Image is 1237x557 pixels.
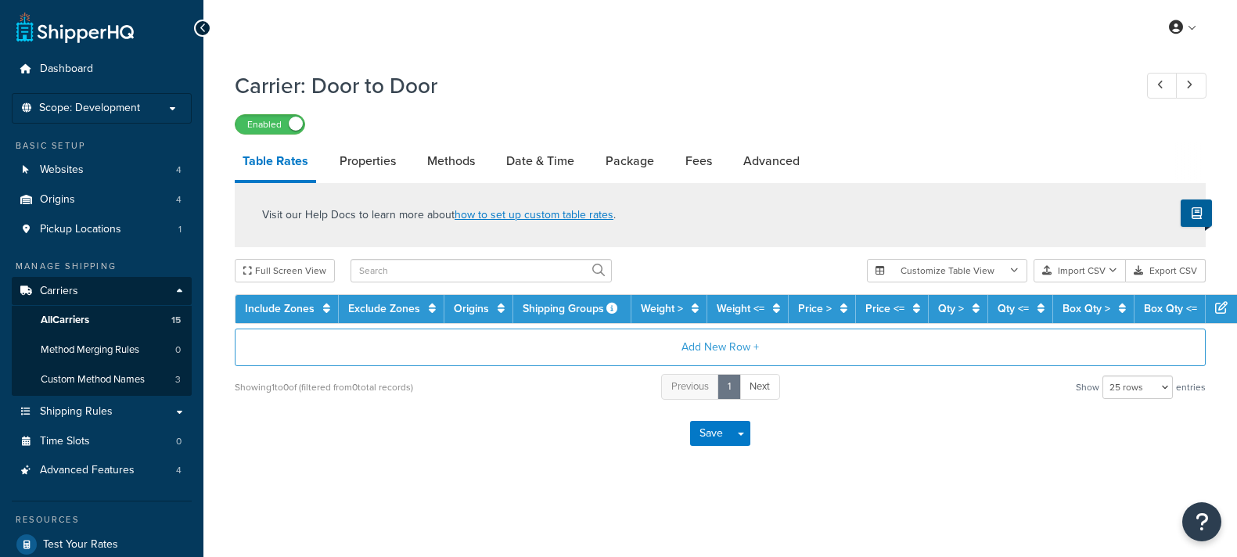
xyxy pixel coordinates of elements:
[178,223,182,236] span: 1
[176,164,182,177] span: 4
[678,142,720,180] a: Fees
[12,513,192,526] div: Resources
[12,336,192,365] li: Method Merging Rules
[40,193,75,207] span: Origins
[12,260,192,273] div: Manage Shipping
[12,156,192,185] a: Websites4
[235,142,316,183] a: Table Rates
[12,456,192,485] a: Advanced Features4
[12,277,192,396] li: Carriers
[351,259,612,282] input: Search
[348,300,420,317] a: Exclude Zones
[12,336,192,365] a: Method Merging Rules0
[235,70,1118,101] h1: Carrier: Door to Door
[12,365,192,394] a: Custom Method Names3
[717,300,764,317] a: Weight <=
[455,207,613,223] a: how to set up custom table rates
[12,427,192,456] a: Time Slots0
[661,374,719,400] a: Previous
[498,142,582,180] a: Date & Time
[175,343,181,357] span: 0
[236,115,304,134] label: Enabled
[176,193,182,207] span: 4
[690,421,732,446] button: Save
[1126,259,1206,282] button: Export CSV
[998,300,1029,317] a: Qty <=
[1176,73,1206,99] a: Next Record
[12,185,192,214] li: Origins
[12,456,192,485] li: Advanced Features
[39,102,140,115] span: Scope: Development
[262,207,616,224] p: Visit our Help Docs to learn more about .
[419,142,483,180] a: Methods
[245,300,315,317] a: Include Zones
[43,538,118,552] span: Test Your Rates
[739,374,780,400] a: Next
[176,464,182,477] span: 4
[12,215,192,244] li: Pickup Locations
[12,277,192,306] a: Carriers
[175,373,181,386] span: 3
[171,314,181,327] span: 15
[40,464,135,477] span: Advanced Features
[1034,259,1126,282] button: Import CSV
[40,164,84,177] span: Websites
[1144,300,1197,317] a: Box Qty <=
[12,397,192,426] a: Shipping Rules
[735,142,807,180] a: Advanced
[1181,199,1212,227] button: Show Help Docs
[12,365,192,394] li: Custom Method Names
[235,376,413,398] div: Showing 1 to 0 of (filtered from 0 total records)
[454,300,489,317] a: Origins
[41,314,89,327] span: All Carriers
[867,259,1027,282] button: Customize Table View
[513,295,631,323] th: Shipping Groups
[1147,73,1178,99] a: Previous Record
[798,300,832,317] a: Price >
[641,300,683,317] a: Weight >
[176,435,182,448] span: 0
[235,329,1206,366] button: Add New Row +
[717,374,741,400] a: 1
[750,379,770,393] span: Next
[40,223,121,236] span: Pickup Locations
[332,142,404,180] a: Properties
[40,405,113,419] span: Shipping Rules
[12,55,192,84] a: Dashboard
[865,300,904,317] a: Price <=
[235,259,335,282] button: Full Screen View
[12,215,192,244] a: Pickup Locations1
[41,373,145,386] span: Custom Method Names
[12,139,192,153] div: Basic Setup
[41,343,139,357] span: Method Merging Rules
[1076,376,1099,398] span: Show
[938,300,964,317] a: Qty >
[598,142,662,180] a: Package
[40,63,93,76] span: Dashboard
[1182,502,1221,541] button: Open Resource Center
[40,435,90,448] span: Time Slots
[1176,376,1206,398] span: entries
[12,156,192,185] li: Websites
[12,185,192,214] a: Origins4
[12,306,192,335] a: AllCarriers15
[1063,300,1110,317] a: Box Qty >
[12,427,192,456] li: Time Slots
[40,285,78,298] span: Carriers
[671,379,709,393] span: Previous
